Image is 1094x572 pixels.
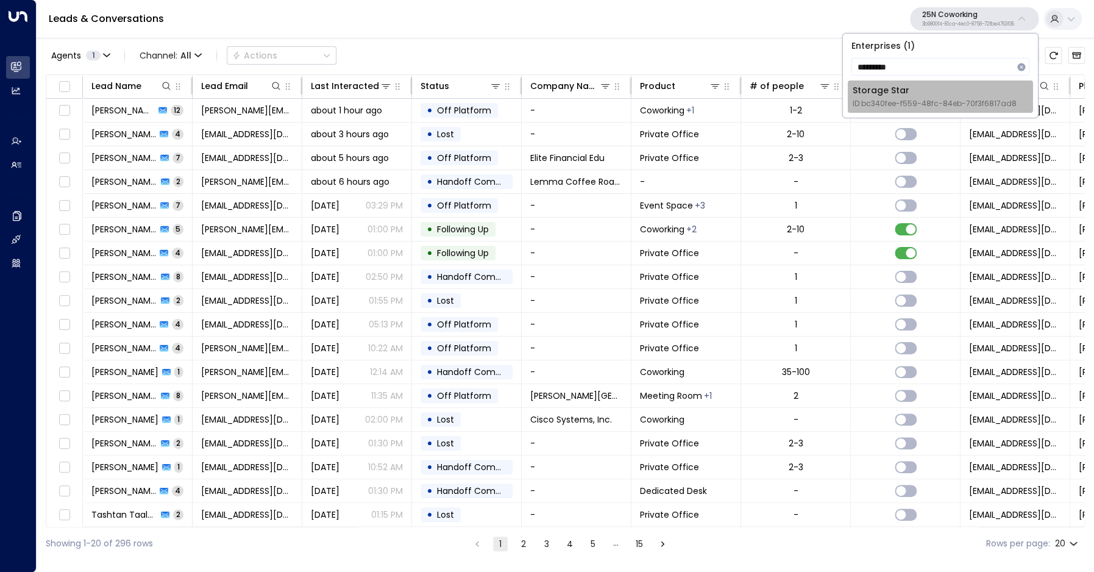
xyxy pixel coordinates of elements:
[530,79,611,93] div: Company Name
[437,509,454,521] span: Lost
[201,199,293,212] span: sledder16@outlook.com
[427,219,433,240] div: •
[969,390,1061,402] span: noreply@notifications.hubspot.com
[522,99,631,122] td: -
[522,218,631,241] td: -
[172,224,183,234] span: 5
[201,318,293,331] span: nashondupuy@gmail.com
[366,271,403,283] p: 02:50 PM
[427,409,433,430] div: •
[57,222,72,237] span: Toggle select row
[427,195,433,216] div: •
[227,46,336,65] button: Actions
[522,194,631,217] td: -
[172,485,183,496] span: 4
[640,295,699,307] span: Private Office
[522,241,631,265] td: -
[201,128,293,140] span: calebsprice23@gmail.com
[640,223,684,235] span: Coworking
[922,22,1014,27] p: 3b9800f4-81ca-4ec0-8758-72fbe4763f36
[522,123,631,146] td: -
[586,537,600,551] button: Go to page 5
[686,104,694,116] div: Private Office
[201,485,293,497] span: h1994nt@gmail.com
[522,265,631,288] td: -
[91,366,158,378] span: Brian Morris
[172,152,183,163] span: 7
[437,342,491,354] span: Off Platform
[795,342,797,354] div: 1
[640,128,699,140] span: Private Office
[135,47,207,64] span: Channel:
[369,318,403,331] p: 05:13 PM
[640,152,699,164] span: Private Office
[969,271,1061,283] span: noreply@notifications.hubspot.com
[174,462,183,472] span: 1
[311,485,339,497] span: Aug 26, 2025
[91,485,156,497] span: Trent Hassell
[91,509,157,521] span: Tashtan Taalaybek
[201,437,293,449] span: krakkasani@crocusitllc.com
[368,461,403,473] p: 10:52 AM
[437,461,523,473] span: Handoff Completed
[311,390,339,402] span: Sep 02, 2025
[522,432,631,455] td: -
[91,318,156,331] span: Nashon Dupuy
[57,388,72,404] span: Toggle select row
[922,11,1014,18] p: 25N Coworking
[201,247,293,259] span: egavin@datastewardpllc.com
[91,342,156,354] span: Jonathan Lickstein
[421,79,502,93] div: Status
[427,481,433,501] div: •
[311,318,339,331] span: Sep 03, 2025
[437,128,454,140] span: Lost
[368,437,403,449] p: 01:30 PM
[91,176,157,188] span: Lance Nerio
[311,437,339,449] span: Aug 26, 2025
[311,461,339,473] span: Jun 12, 2025
[57,365,72,380] span: Toggle select row
[51,51,81,60] span: Agents
[969,295,1061,307] span: noreply@notifications.hubspot.com
[91,79,172,93] div: Lead Name
[640,342,699,354] span: Private Office
[201,176,293,188] span: lance@lemmacoffeeroasters.com
[530,176,622,188] span: Lemma Coffee Roasters
[910,7,1039,30] button: 25N Coworking3b9800f4-81ca-4ec0-8758-72fbe4763f36
[57,79,72,95] span: Toggle select all
[427,171,433,192] div: •
[173,295,183,306] span: 2
[57,341,72,356] span: Toggle select row
[640,437,699,449] span: Private Office
[311,79,379,93] div: Last Interacted
[794,247,798,259] div: -
[782,366,810,378] div: 35-100
[969,437,1061,449] span: noreply@notifications.hubspot.com
[640,413,684,426] span: Coworking
[704,390,712,402] div: Private Office
[57,198,72,213] span: Toggle select row
[57,293,72,309] span: Toggle select row
[311,152,389,164] span: about 5 hours ago
[311,509,339,521] span: Aug 26, 2025
[686,223,697,235] div: Meeting Room,Private Office
[787,128,805,140] div: 2-10
[795,199,797,212] div: 1
[201,509,293,521] span: tashtand@gmail.com
[91,152,157,164] span: Ed Cross
[794,413,798,426] div: -
[790,104,802,116] div: 1-2
[640,366,684,378] span: Coworking
[640,104,684,116] span: Coworking
[530,79,599,93] div: Company Name
[180,51,191,60] span: All
[311,128,389,140] span: about 3 hours ago
[522,289,631,312] td: -
[539,537,554,551] button: Go to page 3
[437,318,491,331] span: Off Platform
[91,247,156,259] span: Elisabeth Gavin
[46,47,115,64] button: Agents1
[969,223,1061,235] span: noreply@notifications.hubspot.com
[427,148,433,168] div: •
[91,104,155,116] span: Gabi Sommerfield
